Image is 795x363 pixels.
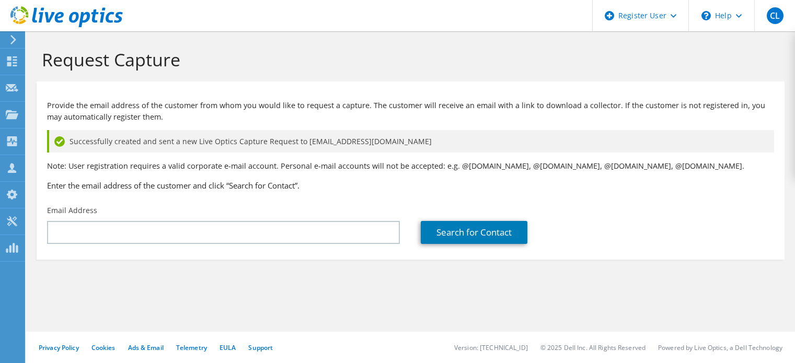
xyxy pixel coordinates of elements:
[248,343,273,352] a: Support
[540,343,646,352] li: © 2025 Dell Inc. All Rights Reserved
[220,343,236,352] a: EULA
[47,100,774,123] p: Provide the email address of the customer from whom you would like to request a capture. The cust...
[701,11,711,20] svg: \n
[39,343,79,352] a: Privacy Policy
[658,343,782,352] li: Powered by Live Optics, a Dell Technology
[42,49,774,71] h1: Request Capture
[47,205,97,216] label: Email Address
[454,343,528,352] li: Version: [TECHNICAL_ID]
[176,343,207,352] a: Telemetry
[47,160,774,172] p: Note: User registration requires a valid corporate e-mail account. Personal e-mail accounts will ...
[70,136,432,147] span: Successfully created and sent a new Live Optics Capture Request to [EMAIL_ADDRESS][DOMAIN_NAME]
[47,180,774,191] h3: Enter the email address of the customer and click “Search for Contact”.
[128,343,164,352] a: Ads & Email
[767,7,784,24] span: CL
[421,221,527,244] a: Search for Contact
[91,343,116,352] a: Cookies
